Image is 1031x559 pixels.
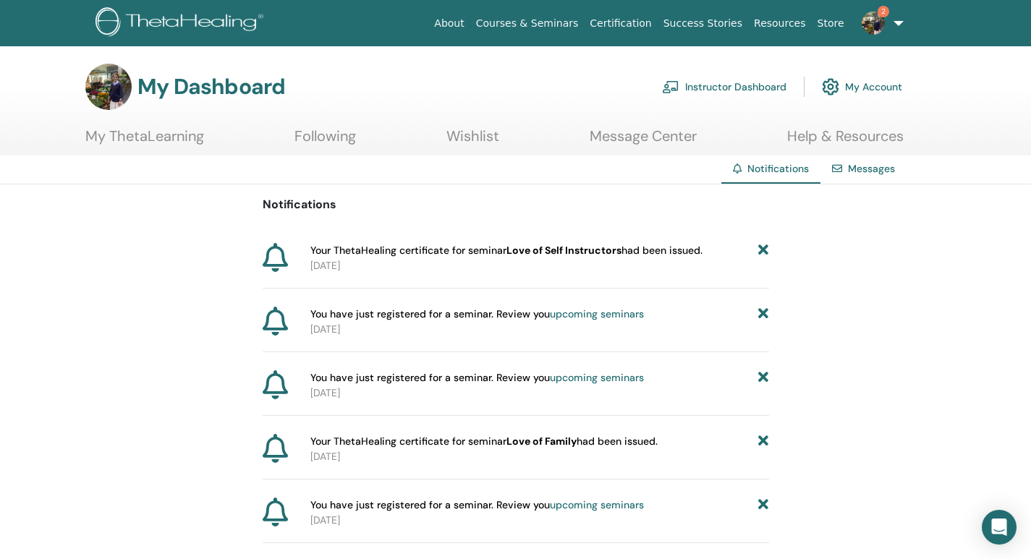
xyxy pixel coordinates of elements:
[787,127,904,155] a: Help & Resources
[822,74,839,99] img: cog.svg
[310,258,769,273] p: [DATE]
[470,10,585,37] a: Courses & Seminars
[310,513,769,528] p: [DATE]
[878,6,889,17] span: 2
[85,127,204,155] a: My ThetaLearning
[310,307,644,322] span: You have just registered for a seminar. Review you
[310,498,644,513] span: You have just registered for a seminar. Review you
[747,162,809,175] span: Notifications
[96,7,268,40] img: logo.png
[137,74,285,100] h3: My Dashboard
[506,244,621,257] b: Love of Self Instructors
[294,127,356,155] a: Following
[310,385,769,401] p: [DATE]
[584,10,657,37] a: Certification
[310,243,703,258] span: Your ThetaHealing certificate for seminar had been issued.
[550,371,644,384] a: upcoming seminars
[506,435,577,448] b: Love of Family
[662,80,679,93] img: chalkboard-teacher.svg
[658,10,748,37] a: Success Stories
[812,10,850,37] a: Store
[446,127,499,155] a: Wishlist
[263,196,769,213] p: Notifications
[848,162,895,175] a: Messages
[550,498,644,511] a: upcoming seminars
[428,10,470,37] a: About
[662,71,786,103] a: Instructor Dashboard
[310,434,658,449] span: Your ThetaHealing certificate for seminar had been issued.
[310,322,769,337] p: [DATE]
[310,449,769,464] p: [DATE]
[85,64,132,110] img: default.jpg
[310,370,644,385] span: You have just registered for a seminar. Review you
[748,10,812,37] a: Resources
[862,12,885,35] img: default.jpg
[550,307,644,320] a: upcoming seminars
[590,127,697,155] a: Message Center
[982,510,1017,545] div: Open Intercom Messenger
[822,71,902,103] a: My Account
